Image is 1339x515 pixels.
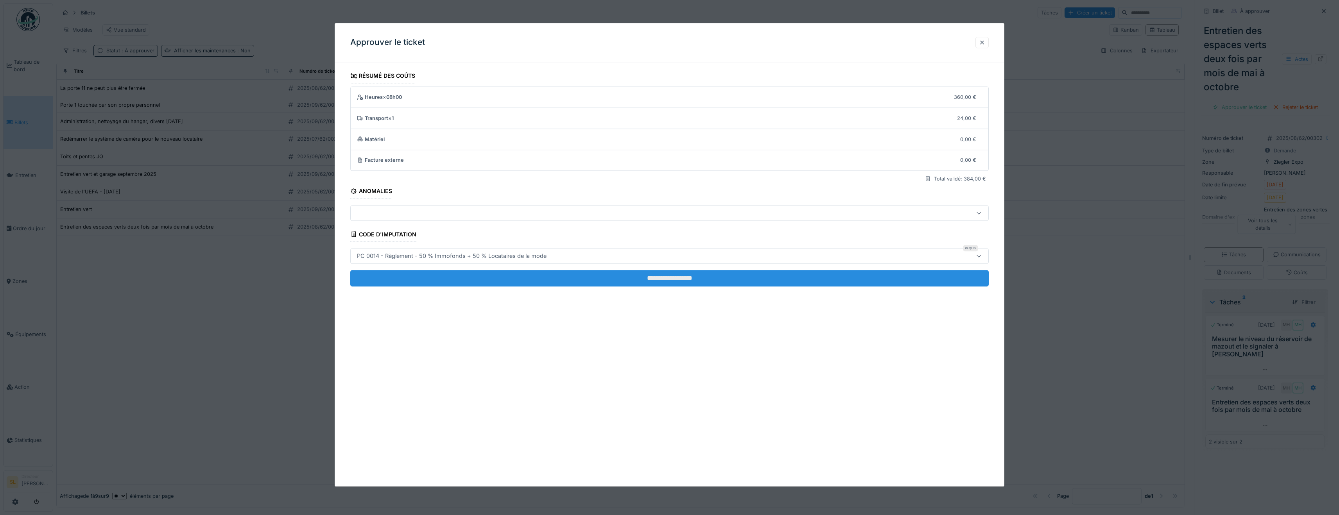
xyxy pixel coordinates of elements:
[359,72,415,79] font: Résumé des coûts
[354,132,985,147] summary: Matériel0,00 €
[354,90,985,104] summary: Heures×08h00360,00 €
[357,93,948,101] div: Heures × 08h00
[965,246,976,250] font: Requis
[350,37,425,47] font: Approuver le ticket
[960,136,976,142] font: 0,00 €
[365,115,388,121] font: Transport
[359,188,392,195] font: Anomalies
[354,153,985,168] summary: Facture externe0,00 €
[954,94,976,100] font: 360,00 €
[957,115,976,121] font: 24,00 €
[354,111,985,125] summary: Transport×124,00 €
[960,157,976,163] font: 0,00 €
[365,157,404,163] font: Facture externe
[388,115,392,121] font: ×
[365,136,385,142] font: Matériel
[934,175,986,183] div: Total validé: 384,00 €
[392,115,394,121] font: 1
[357,252,547,259] font: PC 0014 - Règlement - 50 % Immofonds + 50 % Locataires de la mode
[359,231,416,238] font: Code d'imputation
